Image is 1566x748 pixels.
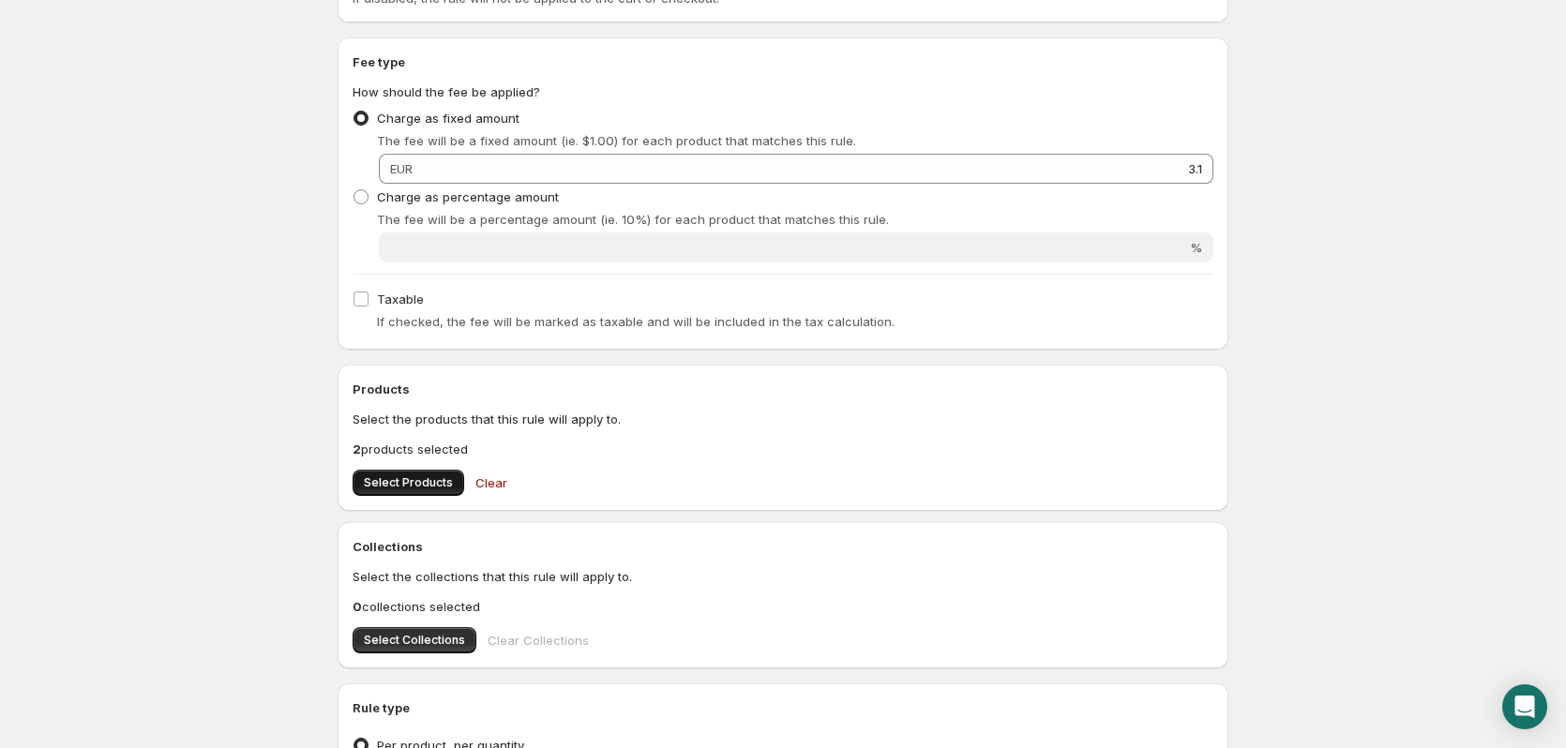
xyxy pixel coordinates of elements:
span: Clear [475,473,507,492]
h2: Products [353,380,1213,398]
span: EUR [390,161,413,176]
b: 2 [353,441,361,456]
span: If checked, the fee will be marked as taxable and will be included in the tax calculation. [377,314,895,329]
span: Select Collections [364,633,465,648]
h2: Rule type [353,698,1213,717]
span: How should the fee be applied? [353,84,540,99]
span: Select Products [364,475,453,490]
p: products selected [353,440,1213,458]
span: Charge as percentage amount [377,189,559,204]
h2: Fee type [353,52,1213,71]
div: Open Intercom Messenger [1502,684,1547,729]
b: 0 [353,599,362,614]
p: collections selected [353,597,1213,616]
p: The fee will be a percentage amount (ie. 10%) for each product that matches this rule. [377,210,1213,229]
span: The fee will be a fixed amount (ie. $1.00) for each product that matches this rule. [377,133,856,148]
span: % [1190,240,1202,255]
span: Taxable [377,292,424,307]
h2: Collections [353,537,1213,556]
p: Select the products that this rule will apply to. [353,410,1213,428]
button: Clear [464,464,519,501]
button: Select Collections [353,627,476,653]
span: Charge as fixed amount [377,111,519,126]
p: Select the collections that this rule will apply to. [353,567,1213,586]
button: Select Products [353,470,464,496]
